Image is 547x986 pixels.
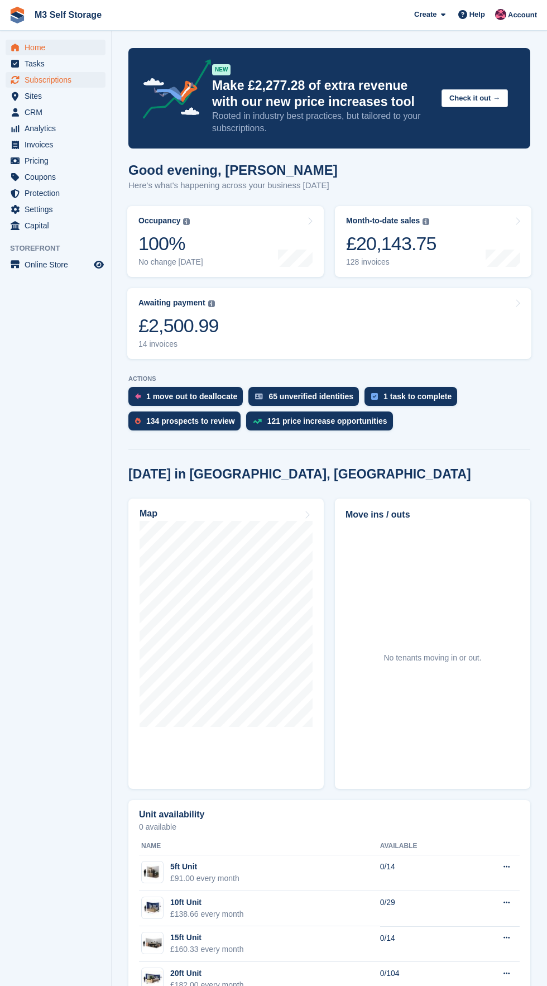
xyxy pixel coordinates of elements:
td: 0/14 [380,926,466,962]
span: Coupons [25,169,92,185]
div: 14 invoices [138,339,219,349]
div: 10ft Unit [170,897,244,908]
a: menu [6,137,105,152]
img: price-adjustments-announcement-icon-8257ccfd72463d97f412b2fc003d46551f7dbcb40ab6d574587a9cd5c0d94... [133,59,212,123]
a: 134 prospects to review [128,411,246,436]
h2: Unit availability [139,810,204,820]
a: Awaiting payment £2,500.99 14 invoices [127,288,531,359]
span: Capital [25,218,92,233]
span: Home [25,40,92,55]
a: menu [6,153,105,169]
div: 134 prospects to review [146,417,235,425]
span: Create [414,9,436,20]
p: Rooted in industry best practices, but tailored to your subscriptions. [212,110,433,135]
span: Help [469,9,485,20]
h2: Map [140,509,157,519]
a: menu [6,257,105,272]
div: 5ft Unit [170,861,239,873]
td: 0/14 [380,855,466,891]
p: Here's what's happening across your business [DATE] [128,179,338,192]
p: 0 available [139,823,520,831]
button: Check it out → [442,89,508,108]
div: NEW [212,64,231,75]
img: prospect-51fa495bee0391a8d652442698ab0144808aea92771e9ea1ae160a38d050c398.svg [135,418,141,424]
a: Preview store [92,258,105,271]
span: Subscriptions [25,72,92,88]
div: Occupancy [138,216,180,226]
th: Name [139,837,380,855]
a: 1 task to complete [364,387,463,411]
div: 20ft Unit [170,968,244,979]
img: task-75834270c22a3079a89374b754ae025e5fb1db73e45f91037f5363f120a921f8.svg [371,393,378,400]
div: 121 price increase opportunities [267,417,387,425]
span: Online Store [25,257,92,272]
div: £20,143.75 [346,232,436,255]
img: 10-ft-container.jpg [142,899,163,916]
span: Protection [25,185,92,201]
div: £138.66 every month [170,908,244,920]
h2: Move ins / outs [346,508,520,521]
div: 65 unverified identities [268,392,353,401]
span: Invoices [25,137,92,152]
p: Make £2,277.28 of extra revenue with our new price increases tool [212,78,433,110]
div: £2,500.99 [138,314,219,337]
img: icon-info-grey-7440780725fd019a000dd9b08b2336e03edf1995a4989e88bcd33f0948082b44.svg [208,300,215,307]
a: menu [6,185,105,201]
div: Awaiting payment [138,298,205,308]
div: 100% [138,232,203,255]
div: £160.33 every month [170,944,244,955]
h1: Good evening, [PERSON_NAME] [128,162,338,178]
a: 121 price increase opportunities [246,411,399,436]
div: Month-to-date sales [346,216,420,226]
img: stora-icon-8386f47178a22dfd0bd8f6a31ec36ba5ce8667c1dd55bd0f319d3a0aa187defe.svg [9,7,26,23]
a: menu [6,72,105,88]
h2: [DATE] in [GEOGRAPHIC_DATA], [GEOGRAPHIC_DATA] [128,467,471,482]
img: Nick Jones [495,9,506,20]
a: menu [6,218,105,233]
a: menu [6,104,105,120]
img: 32-sqft-unit.jpg [142,864,163,880]
a: 65 unverified identities [248,387,364,411]
a: menu [6,169,105,185]
th: Available [380,837,466,855]
img: verify_identity-adf6edd0f0f0b5bbfe63781bf79b02c33cf7c696d77639b501bdc392416b5a36.svg [255,393,263,400]
a: M3 Self Storage [30,6,106,24]
img: icon-info-grey-7440780725fd019a000dd9b08b2336e03edf1995a4989e88bcd33f0948082b44.svg [423,218,429,225]
a: Month-to-date sales £20,143.75 128 invoices [335,206,531,277]
a: menu [6,88,105,104]
span: Storefront [10,243,111,254]
span: CRM [25,104,92,120]
a: menu [6,56,105,71]
span: Pricing [25,153,92,169]
div: 15ft Unit [170,932,244,944]
div: 1 task to complete [383,392,452,401]
a: Map [128,499,324,789]
img: move_outs_to_deallocate_icon-f764333ba52eb49d3ac5e1228854f67142a1ed5810a6f6cc68b1a99e826820c5.svg [135,393,141,400]
p: ACTIONS [128,375,530,382]
span: Settings [25,202,92,217]
a: menu [6,121,105,136]
span: Analytics [25,121,92,136]
div: 1 move out to deallocate [146,392,237,401]
span: Account [508,9,537,21]
div: No tenants moving in or out. [383,652,481,664]
a: menu [6,40,105,55]
a: Occupancy 100% No change [DATE] [127,206,324,277]
img: icon-info-grey-7440780725fd019a000dd9b08b2336e03edf1995a4989e88bcd33f0948082b44.svg [183,218,190,225]
span: Tasks [25,56,92,71]
a: menu [6,202,105,217]
a: 1 move out to deallocate [128,387,248,411]
div: 128 invoices [346,257,436,267]
div: No change [DATE] [138,257,203,267]
td: 0/29 [380,891,466,927]
img: price_increase_opportunities-93ffe204e8149a01c8c9dc8f82e8f89637d9d84a8eef4429ea346261dce0b2c0.svg [253,419,262,424]
img: 125-sqft-unit.jpg [142,935,163,951]
div: £91.00 every month [170,873,239,884]
span: Sites [25,88,92,104]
